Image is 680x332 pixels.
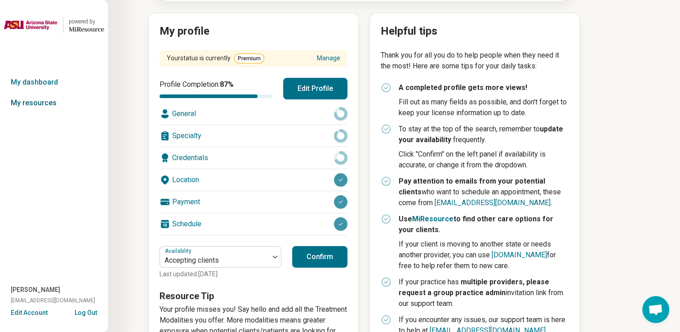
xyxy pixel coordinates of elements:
div: Specialty [160,125,347,147]
strong: Use to find other care options for your clients. [399,215,553,234]
strong: Pay attention to emails from your potential clients [399,177,545,196]
label: Availability [165,247,193,254]
div: General [160,103,347,125]
p: Thank you for all you do to help people when they need it the most! Here are some tips for your d... [381,50,569,72]
a: Arizona State Universitypowered by [4,14,104,36]
span: 87 % [220,80,234,89]
a: MiResource [412,215,453,223]
a: Manage [317,54,340,63]
img: Arizona State University [4,14,58,36]
strong: multiple providers, please request a group practice admin [399,278,549,297]
span: Premium [234,54,264,63]
p: Last updated: [DATE] [160,269,281,279]
p: If your practice has invitation link from our support team. [399,277,569,309]
div: Your status is currently [167,54,264,63]
div: Profile Completion: [160,79,272,98]
h2: Helpful tips [381,24,569,39]
div: Payment [160,191,347,213]
button: Log Out [75,308,97,315]
strong: A completed profile gets more views! [399,83,527,92]
div: Schedule [160,213,347,235]
p: To stay at the top of the search, remember to frequently. [399,124,569,145]
p: Fill out as many fields as possible, and don't forget to keep your license information up to date. [399,97,569,118]
span: [PERSON_NAME] [11,285,60,295]
p: who want to schedule an appointment, these come from . [399,176,569,208]
span: [EMAIL_ADDRESS][DOMAIN_NAME] [11,296,95,305]
strong: update your availability [399,125,563,144]
a: Open chat [642,296,669,323]
button: Edit Profile [283,78,347,99]
button: Edit Account [11,308,48,318]
p: If your client is moving to another state or needs another provider, you can use for free to help... [399,239,569,271]
a: [DOMAIN_NAME] [492,251,547,259]
h3: Resource Tip [160,290,347,302]
button: Confirm [292,246,347,268]
h2: My profile [160,24,347,39]
div: Location [160,169,347,191]
a: [EMAIL_ADDRESS][DOMAIN_NAME] [435,198,551,207]
div: powered by [69,18,104,26]
p: Click "Confirm" on the left panel if availability is accurate, or change it from the dropdown. [399,149,569,170]
div: Credentials [160,147,347,169]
